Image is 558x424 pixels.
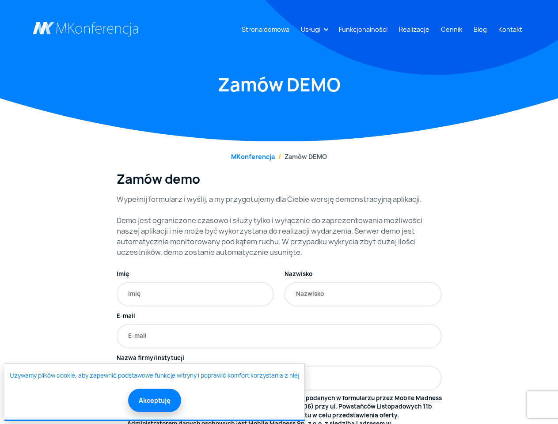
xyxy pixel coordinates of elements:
[495,21,526,38] a: Kontakt
[128,389,181,412] button: Akceptuję
[285,270,312,279] label: Nazwisko
[33,152,526,161] nav: breadcrumb
[117,270,129,279] label: Imię
[117,172,442,187] h3: Zamów demo
[117,312,135,321] label: E-mail
[117,324,442,348] input: E-mail
[395,21,433,38] a: Realizacje
[10,371,299,380] a: Używamy plików cookie, aby zapewnić podstawowe funkcje witryny i poprawić komfort korzystania z niej
[231,152,275,161] a: MKonferencja
[297,21,324,38] a: Usługi
[238,21,293,38] a: Strona domowa
[437,21,466,38] a: Cennik
[117,282,274,307] input: Imię
[335,21,391,38] a: Funkcjonalności
[117,215,442,257] p: Demo jest ograniczone czasowo i służy tylko i wyłącznie do zaprezentowania możliwości naszej apli...
[117,354,184,363] label: Nazwa firmy/instytucji
[117,194,442,204] p: Wypełnij formularz i wyślij, a my przygotujemy dla Ciebie wersję demonstracyjną aplikacji.
[285,282,442,307] input: Nazwisko
[275,152,327,161] li: Zamów DEMO
[470,21,490,38] a: Blog
[33,73,526,97] h1: Zamów DEMO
